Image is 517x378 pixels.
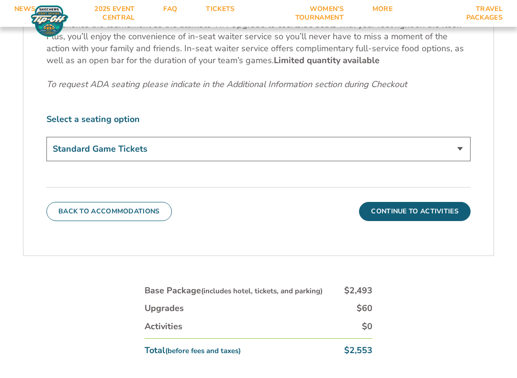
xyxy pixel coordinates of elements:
[201,286,323,296] small: (includes hotel, tickets, and parking)
[274,55,380,66] b: Limited quantity available
[46,202,172,221] button: Back To Accommodations
[46,19,471,67] p: Experience the tournament as the ultimate VIP. Upgrade to courtside seats with your feet right on...
[145,302,184,314] div: Upgrades
[145,345,241,356] div: Total
[46,113,471,125] label: Select a seating option
[46,78,407,90] em: To request ADA seating please indicate in the Additional Information section during Checkout
[165,346,241,356] small: (before fees and taxes)
[359,202,471,221] button: Continue To Activities
[145,321,182,333] div: Activities
[344,285,372,297] div: $2,493
[357,302,372,314] div: $60
[362,321,372,333] div: $0
[344,345,372,356] div: $2,553
[145,285,323,297] div: Base Package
